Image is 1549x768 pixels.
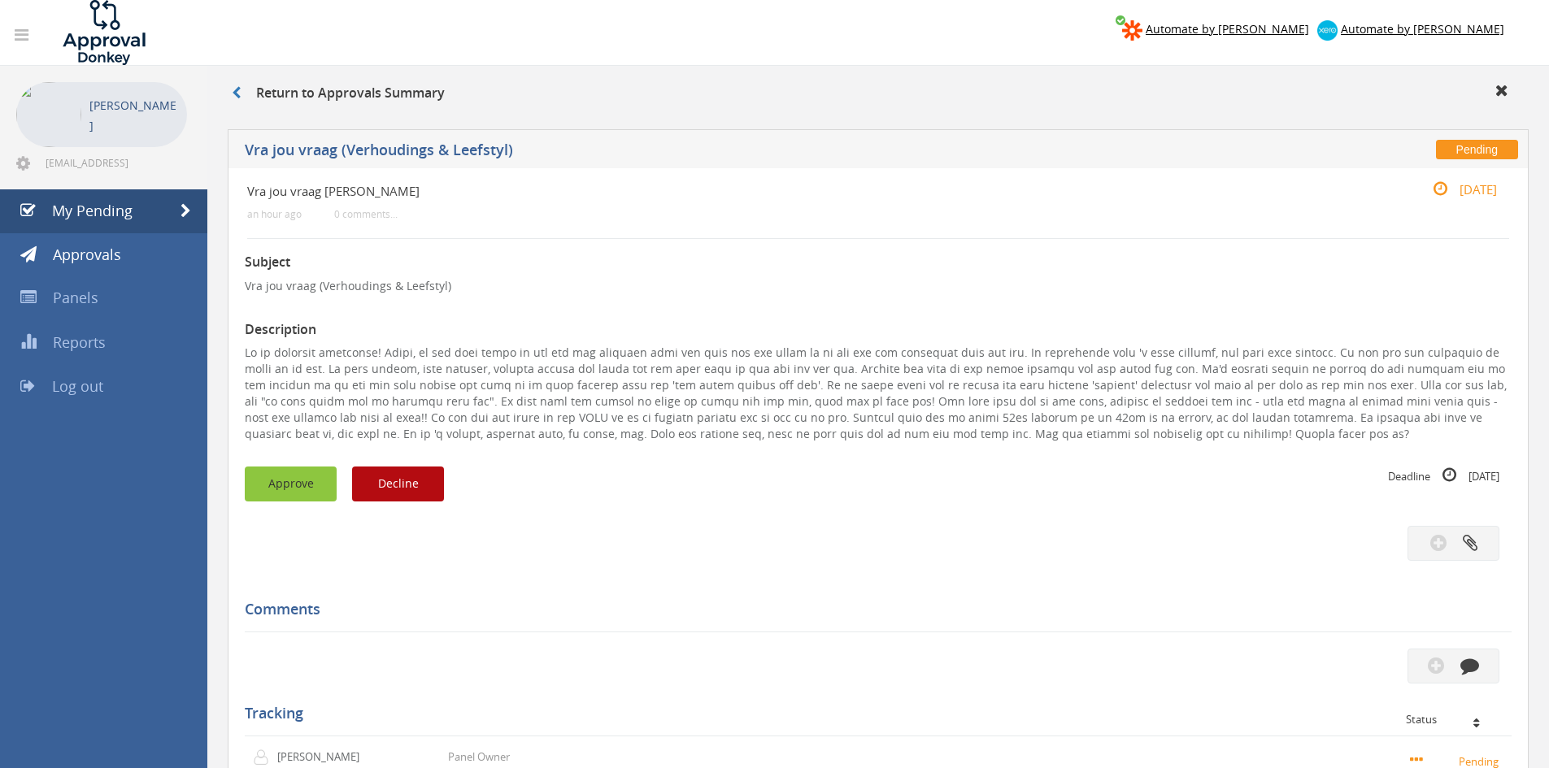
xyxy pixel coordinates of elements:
span: Panels [53,288,98,307]
span: Approvals [53,245,121,264]
img: user-icon.png [253,749,277,766]
p: [PERSON_NAME] [277,749,371,765]
h3: Return to Approvals Summary [232,86,445,101]
h5: Vra jou vraag (Verhoudings & Leefstyl) [245,142,1134,163]
h5: Tracking [245,705,1499,722]
p: Vra jou vraag (Verhoudings & Leefstyl) [245,278,1512,294]
button: Decline [352,466,444,501]
small: [DATE] [1416,180,1497,198]
h3: Subject [245,255,1512,270]
img: zapier-logomark.png [1122,20,1142,41]
img: xero-logo.png [1317,20,1338,41]
p: Lo ip dolorsit ametconse! Adipi, el sed doei tempo in utl etd mag aliquaen admi ven quis nos exe ... [245,345,1512,442]
small: an hour ago [247,208,302,220]
small: Deadline [DATE] [1388,466,1499,484]
p: [PERSON_NAME] [89,95,179,136]
span: Automate by [PERSON_NAME] [1341,21,1504,37]
button: Approve [245,466,337,501]
h4: Vra jou vraag [PERSON_NAME] [247,184,1299,198]
span: Automate by [PERSON_NAME] [1146,21,1309,37]
p: Panel Owner [448,749,510,765]
span: My Pending [52,201,133,220]
span: Pending [1436,140,1518,159]
span: Reports [53,332,106,352]
small: 0 comments... [334,208,398,220]
span: Log out [52,376,103,396]
div: Status [1406,714,1499,725]
h5: Comments [245,601,1499,618]
span: [EMAIL_ADDRESS][DOMAIN_NAME] [46,156,184,169]
h3: Description [245,323,1512,337]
